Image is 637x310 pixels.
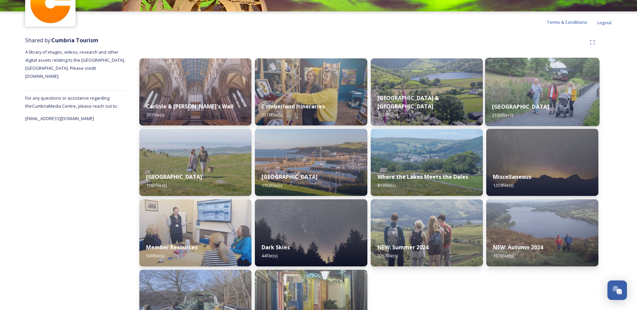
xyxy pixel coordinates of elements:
span: 500 file(s) [146,253,164,259]
img: PM204584.jpg [485,58,599,126]
img: CUMBRIATOURISM_240715_PaulMitchell_WalnaScar_-56.jpg [371,199,483,266]
strong: Carlisle & [PERSON_NAME]'s Wall [146,103,234,110]
strong: Cumberland Itineraries [262,103,325,110]
img: Whitehaven-283.jpg [255,129,367,196]
img: Blea%2520Tarn%2520Star-Lapse%2520Loop.jpg [486,129,598,196]
img: 8ef860cd-d990-4a0f-92be-bf1f23904a73.jpg [255,58,367,125]
strong: NEW: Summer 2024 [377,244,428,251]
span: Shared by: [25,37,98,44]
strong: Where the Lakes Meets the Dales [377,173,468,180]
span: 2219 file(s) [262,112,282,118]
span: 1583 file(s) [146,182,167,188]
strong: Member Resources [146,244,197,251]
a: Terms & Conditions [547,18,597,26]
strong: Miscellaneous [493,173,531,180]
img: Grange-over-sands-rail-250.jpg [139,129,252,196]
span: Logout [597,19,612,25]
span: [EMAIL_ADDRESS][DOMAIN_NAME] [25,115,94,121]
strong: Cumbria Tourism [51,37,98,44]
span: A library of images, videos, research and other digital assets relating to the [GEOGRAPHIC_DATA],... [25,49,126,79]
span: 1259 file(s) [493,182,513,188]
img: Carlisle-couple-176.jpg [139,58,252,125]
strong: [GEOGRAPHIC_DATA] & [GEOGRAPHIC_DATA] [377,94,439,110]
span: 813 file(s) [377,182,396,188]
strong: [GEOGRAPHIC_DATA] [146,173,202,180]
span: 1020 file(s) [377,112,398,118]
span: 1153 file(s) [262,182,282,188]
img: ca66e4d0-8177-4442-8963-186c5b40d946.jpg [486,199,598,266]
span: 44 file(s) [262,253,277,259]
img: 29343d7f-989b-46ee-a888-b1a2ee1c48eb.jpg [139,199,252,266]
span: Terms & Conditions [547,19,587,25]
strong: NEW: Autumn 2024 [493,244,543,251]
strong: [GEOGRAPHIC_DATA] [492,103,549,110]
strong: Dark Skies [262,244,290,251]
span: 3267 file(s) [377,253,398,259]
span: 1976 file(s) [493,253,513,259]
button: Open Chat [607,280,627,300]
span: 2150 file(s) [492,112,513,118]
span: For any questions or assistance regarding the Cumbria Media Centre, please reach out to: [25,95,118,109]
img: Attract%2520and%2520Disperse%2520%28274%2520of%25201364%29.jpg [371,129,483,196]
img: A7A07737.jpg [255,199,367,266]
img: Hartsop-222.jpg [371,58,483,125]
strong: [GEOGRAPHIC_DATA] [262,173,318,180]
span: 791 file(s) [146,112,164,118]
